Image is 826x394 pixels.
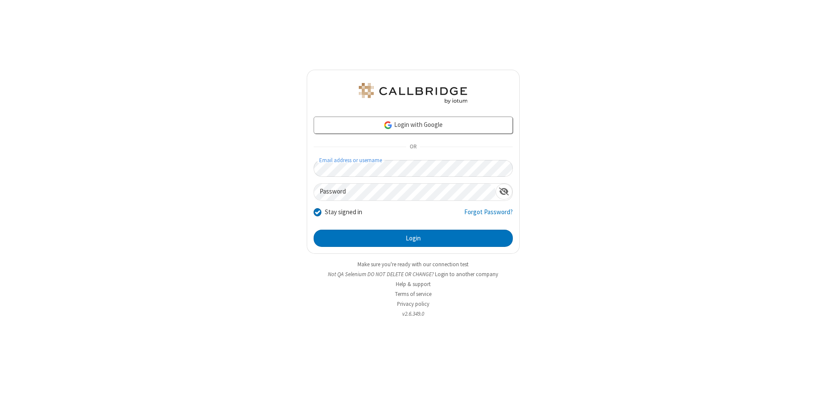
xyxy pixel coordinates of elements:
input: Password [314,184,496,200]
a: Terms of service [395,290,431,298]
li: v2.6.349.0 [307,310,520,318]
img: QA Selenium DO NOT DELETE OR CHANGE [357,83,469,104]
div: Show password [496,184,512,200]
button: Login to another company [435,270,498,278]
a: Make sure you're ready with our connection test [358,261,468,268]
button: Login [314,230,513,247]
img: google-icon.png [383,120,393,130]
li: Not QA Selenium DO NOT DELETE OR CHANGE? [307,270,520,278]
a: Login with Google [314,117,513,134]
a: Help & support [396,280,431,288]
input: Email address or username [314,160,513,177]
label: Stay signed in [325,207,362,217]
span: OR [406,141,420,153]
a: Forgot Password? [464,207,513,224]
a: Privacy policy [397,300,429,308]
